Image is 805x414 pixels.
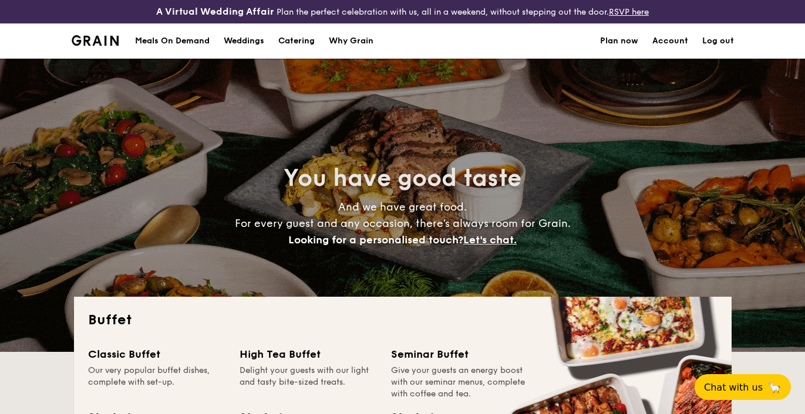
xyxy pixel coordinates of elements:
[391,346,528,362] div: Seminar Buffet
[271,23,322,59] a: Catering
[128,23,217,59] a: Meals On Demand
[767,381,782,394] span: 🦙
[240,365,377,400] div: Delight your guests with our light and tasty bite-sized treats.
[240,346,377,362] div: High Tea Buffet
[217,23,271,59] a: Weddings
[322,23,380,59] a: Why Grain
[463,233,517,246] span: Let's chat.
[284,164,521,192] span: You have good taste
[156,5,274,19] h4: A Virtual Wedding Affair
[135,23,210,59] div: Meals On Demand
[702,23,734,59] a: Log out
[600,23,638,59] a: Plan now
[72,35,119,46] a: Logotype
[72,35,119,46] img: Grain
[88,365,225,400] div: Our very popular buffet dishes, complete with set-up.
[329,23,373,59] div: Why Grain
[695,374,791,400] button: Chat with us🦙
[391,365,528,400] div: Give your guests an energy boost with our seminar menus, complete with coffee and tea.
[704,382,763,393] span: Chat with us
[235,201,571,246] span: And we have great food. For every guest and any occasion, there’s always room for Grain.
[609,7,649,17] a: RSVP here
[88,346,225,362] div: Classic Buffet
[278,23,315,59] h1: Catering
[652,23,688,59] a: Account
[88,311,718,330] h2: Buffet
[288,233,463,246] span: Looking for a personalised touch?
[134,5,671,19] div: Plan the perfect celebration with us, all in a weekend, without stepping out the door.
[224,23,264,59] div: Weddings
